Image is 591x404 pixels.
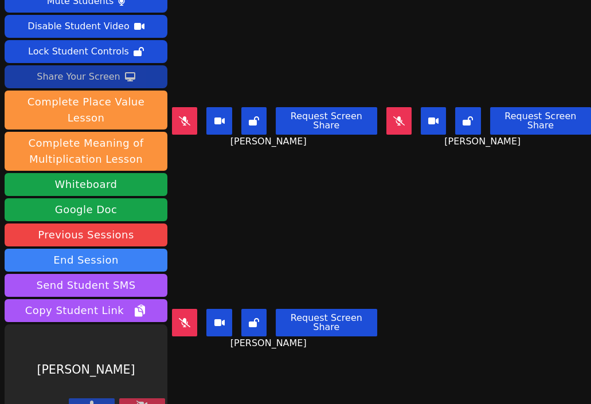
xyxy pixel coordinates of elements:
button: Copy Student Link [5,299,167,322]
button: Share Your Screen [5,65,167,88]
button: Disable Student Video [5,15,167,38]
button: Request Screen Share [490,107,591,135]
button: Complete Meaning of Multiplication Lesson [5,132,167,171]
button: Lock Student Controls [5,40,167,63]
div: Disable Student Video [28,17,129,36]
span: Copy Student Link [25,303,147,319]
div: Lock Student Controls [28,42,129,61]
span: [PERSON_NAME] [230,135,310,148]
a: Google Doc [5,198,167,221]
div: Share Your Screen [37,68,120,86]
span: [PERSON_NAME] [230,336,310,350]
button: Complete Place Value Lesson [5,91,167,130]
button: Request Screen Share [276,107,377,135]
button: End Session [5,249,167,272]
button: Send Student SMS [5,274,167,297]
button: Whiteboard [5,173,167,196]
span: [PERSON_NAME] [444,135,523,148]
a: Previous Sessions [5,223,167,246]
button: Request Screen Share [276,309,377,336]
